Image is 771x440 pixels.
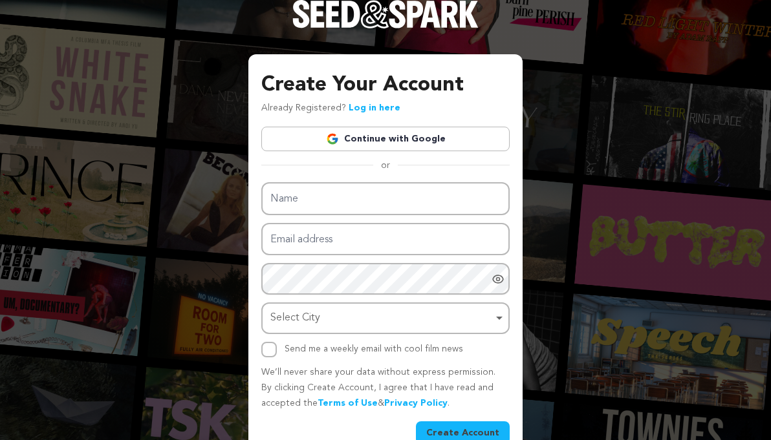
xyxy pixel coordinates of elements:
div: Select City [270,309,493,328]
img: Google logo [326,132,339,145]
a: Show password as plain text. Warning: this will display your password on the screen. [492,273,505,286]
a: Terms of Use [318,399,378,408]
p: We’ll never share your data without express permission. By clicking Create Account, I agree that ... [261,365,510,411]
input: Email address [261,223,510,256]
span: or [373,159,398,172]
a: Privacy Policy [384,399,448,408]
input: Name [261,182,510,215]
label: Send me a weekly email with cool film news [285,344,463,353]
a: Continue with Google [261,127,510,151]
a: Log in here [349,103,400,112]
p: Already Registered? [261,101,400,116]
h3: Create Your Account [261,70,510,101]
